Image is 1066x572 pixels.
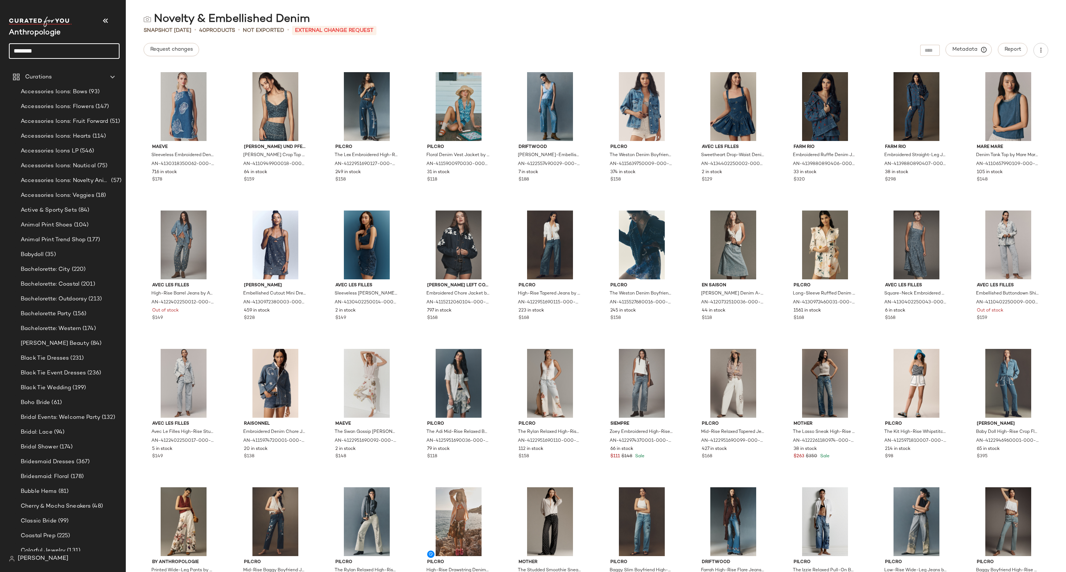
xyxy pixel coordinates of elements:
span: (213) [87,295,102,303]
span: 44 in stock [702,307,725,314]
div: Novelty & Embellished Denim [144,12,310,27]
span: AN-4122402250017-000-092 [151,438,214,444]
span: Avec Les Filles [335,282,398,289]
span: Out of stock [152,307,179,314]
span: Pilcro [610,559,673,566]
span: MOTHER [794,421,857,427]
img: 4125951690036_049_b14 [421,349,496,418]
span: $149 [335,315,346,322]
span: $395 [977,453,988,460]
span: Embellished Cutout Mini Dress by [PERSON_NAME] in Blue, Women's, Size: Large, Cotton at Anthropol... [243,290,306,297]
img: 4122942870008_031_b14 [421,487,496,556]
span: Pilcro [702,421,765,427]
span: [PERSON_NAME] [18,554,68,563]
span: Avec Les Filles [885,282,948,289]
span: $178 [152,176,162,183]
span: (231) [69,354,84,363]
span: Bubble Hems [21,487,57,496]
span: (94) [53,428,65,437]
span: 245 in stock [610,307,636,314]
img: 4122951690092_015_b14 [329,349,404,418]
img: 4130402250043_092_b [879,211,954,279]
span: Boho Bride [21,398,50,407]
span: Pilcro [610,144,673,151]
span: Out of stock [977,307,1003,314]
span: The Lasso Sneak High-Rise Wide-Leg Jeans by MOTHER in Blue, Women's, Size: 24, Cotton/Elastane at... [793,429,856,435]
span: AN-4122951690110-000-014 [518,438,581,444]
span: [PERSON_NAME] Crop Top by [PERSON_NAME] und Pferdgarten in Blue, Women's, Size: 6, Cotton/Elastan... [243,152,306,159]
span: Pilcro [885,421,948,427]
span: Pilcro [519,421,581,427]
span: (75) [96,162,108,170]
span: 223 in stock [519,307,544,314]
button: Request changes [144,43,199,56]
span: (367) [75,458,90,466]
span: (81) [57,487,69,496]
span: (199) [71,384,86,392]
span: Driftwood [519,144,581,151]
span: 105 in stock [977,169,1003,176]
span: 40 [199,28,206,33]
span: (147) [94,102,109,111]
span: Mid-Rise Relaxed Tapered Jeans by Pilcro in Ivory, Women's, Size: SZ 34 TALL, Cotton at Anthropol... [701,429,764,435]
span: $118 [427,176,437,183]
span: Black Tie Dresses [21,354,69,363]
span: (156) [71,310,87,318]
span: • [287,26,289,35]
span: The Kit High-Rise Whipstitch Utility Shorts by Pilcro in White, Women's, Size: 24, Cotton/Elastan... [884,429,947,435]
span: AN-4122402250012-000-093 [151,299,214,306]
span: 716 in stock [152,169,177,176]
span: (61) [50,398,62,407]
span: $350 [806,453,817,460]
span: Pilcro [335,559,398,566]
span: $158 [610,176,621,183]
span: Accessories Icons LP [21,147,78,155]
span: [PERSON_NAME] [977,421,1040,427]
img: 4122951690110_014_c [513,349,587,418]
span: Avec Les Filles [977,282,1040,289]
span: AN-4134402250002-000-091 [701,161,764,168]
span: Embroidered Chore Jacket by [PERSON_NAME] Left Coast in Blue, Women's, Size: Medium, Cotton at An... [426,290,489,297]
span: The Adi Mid-Rise Relaxed Bermuda Shorts by Pilcro in Blue, Women's, Size: 30, Cotton at Anthropol... [426,429,489,435]
span: AN-4130972380003-000-093 [243,299,306,306]
span: AN-4130402250014-000-091 [335,299,398,306]
img: 4122974370001_093_b [604,349,679,418]
span: Floral Denim Vest Jacket by Pilcro in Blue, Women's, Size: XS, Cotton at Anthropologie [426,152,489,159]
span: (93) [87,88,100,96]
span: Avec Le Filles High-Rise Studded Tapered Jeans by Avec Les Filles in Blue, Women's, Size: 28, Cot... [151,429,214,435]
span: 64 in stock [244,169,267,176]
span: Pilcro [977,559,1040,566]
span: Accessories Icons: Novelty Animal [21,176,110,185]
span: $158 [335,176,346,183]
span: RAISONNEL [244,421,307,427]
span: (51) [108,117,120,126]
span: Siempre [610,421,673,427]
span: (48) [91,502,103,511]
span: $320 [794,176,805,183]
img: 4110402250009_092_b [971,211,1046,279]
span: The Lex Embroidered High-Rise Taper Jeans by Pilcro in Blue, Women's, Size: 28, Cotton at Anthrop... [335,152,398,159]
span: (84) [77,206,90,215]
span: Sale [819,454,829,459]
span: AN-4130402250043-000-092 [884,299,947,306]
span: Colorful Jewelry [21,546,66,555]
span: Bridesmaid Dresses [21,458,75,466]
span: [PERSON_NAME] Denim A-Line Midi Skirt by En Saison in Blue, Women's, Size: Small, Polyester/Cotto... [701,290,764,297]
span: $138 [244,453,254,460]
span: Maeve [152,144,215,151]
span: (132) [100,413,115,422]
span: 797 in stock [427,307,452,314]
span: 65 in stock [977,446,1000,452]
span: Accessories Icons: Fruit Forward [21,117,108,126]
span: Bridal: Lace [21,428,53,437]
span: AN-4110657990109-000-091 [976,161,1039,168]
span: Bachelorette: City [21,265,70,274]
span: AN-4115527680016-000-094 [610,299,673,306]
img: 4139880890407_093_b [879,72,954,141]
span: Denim Tank Top by Mare Mare in Blue, Women's, Size: 2XS, Polyester/Cotton/Viscose at Anthropologie [976,152,1039,159]
img: 4110657990109_091_b [971,72,1046,141]
span: Driftwood [702,559,765,566]
span: 66 in stock [610,446,633,452]
p: External Change Request [292,26,376,35]
span: 374 in stock [610,169,636,176]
